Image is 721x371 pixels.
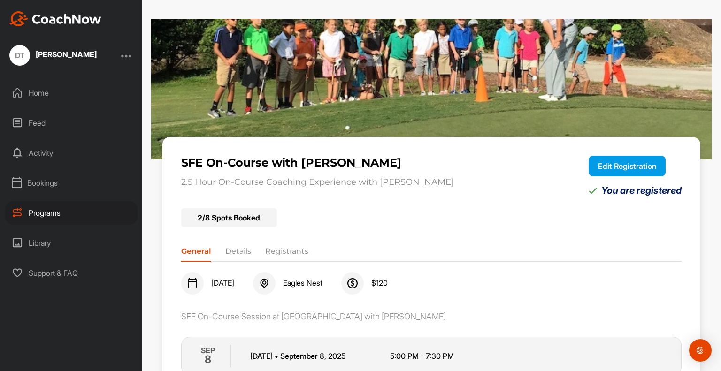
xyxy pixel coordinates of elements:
div: Feed [5,111,138,135]
div: Library [5,231,138,255]
p: SEP [201,345,215,356]
div: Open Intercom Messenger [689,339,712,362]
h2: 8 [205,351,211,367]
li: General [181,246,211,261]
div: DT [9,45,30,66]
div: [PERSON_NAME] [36,51,97,58]
div: Programs [5,201,138,225]
span: Eagles Nest [283,279,322,288]
p: 5:00 PM - 7:30 PM [390,350,529,362]
li: Details [225,246,251,261]
p: [DATE] September 8 , 2025 [250,350,390,362]
img: svg+xml;base64,PHN2ZyB3aWR0aD0iMjQiIGhlaWdodD0iMjQiIHZpZXdCb3g9IjAgMCAyNCAyNCIgZmlsbD0ibm9uZSIgeG... [347,278,358,289]
img: svg+xml;base64,PHN2ZyB3aWR0aD0iMTkiIGhlaWdodD0iMTQiIHZpZXdCb3g9IjAgMCAxOSAxNCIgZmlsbD0ibm9uZSIgeG... [589,187,598,194]
img: CoachNow [9,11,101,26]
p: SFE On-Course with [PERSON_NAME] [181,156,582,169]
div: SFE On-Course Session at [GEOGRAPHIC_DATA] with [PERSON_NAME] [181,311,682,322]
span: • [275,351,278,361]
div: 2 / 8 Spots Booked [181,208,277,227]
button: Edit Registration [589,156,666,176]
p: You are registered [601,186,682,195]
li: Registrants [265,246,308,261]
div: Home [5,81,138,105]
div: Activity [5,141,138,165]
img: 11.jpg [151,19,712,159]
div: Support & FAQ [5,261,138,285]
span: [DATE] [211,279,234,288]
img: svg+xml;base64,PHN2ZyB3aWR0aD0iMjQiIGhlaWdodD0iMjQiIHZpZXdCb3g9IjAgMCAyNCAyNCIgZmlsbD0ibm9uZSIgeG... [259,278,270,289]
span: $ 120 [371,279,388,288]
img: svg+xml;base64,PHN2ZyB3aWR0aD0iMjQiIGhlaWdodD0iMjQiIHZpZXdCb3g9IjAgMCAyNCAyNCIgZmlsbD0ibm9uZSIgeG... [187,278,198,289]
div: Bookings [5,171,138,195]
p: 2.5 Hour On-Course Coaching Experience with [PERSON_NAME] [181,177,582,188]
